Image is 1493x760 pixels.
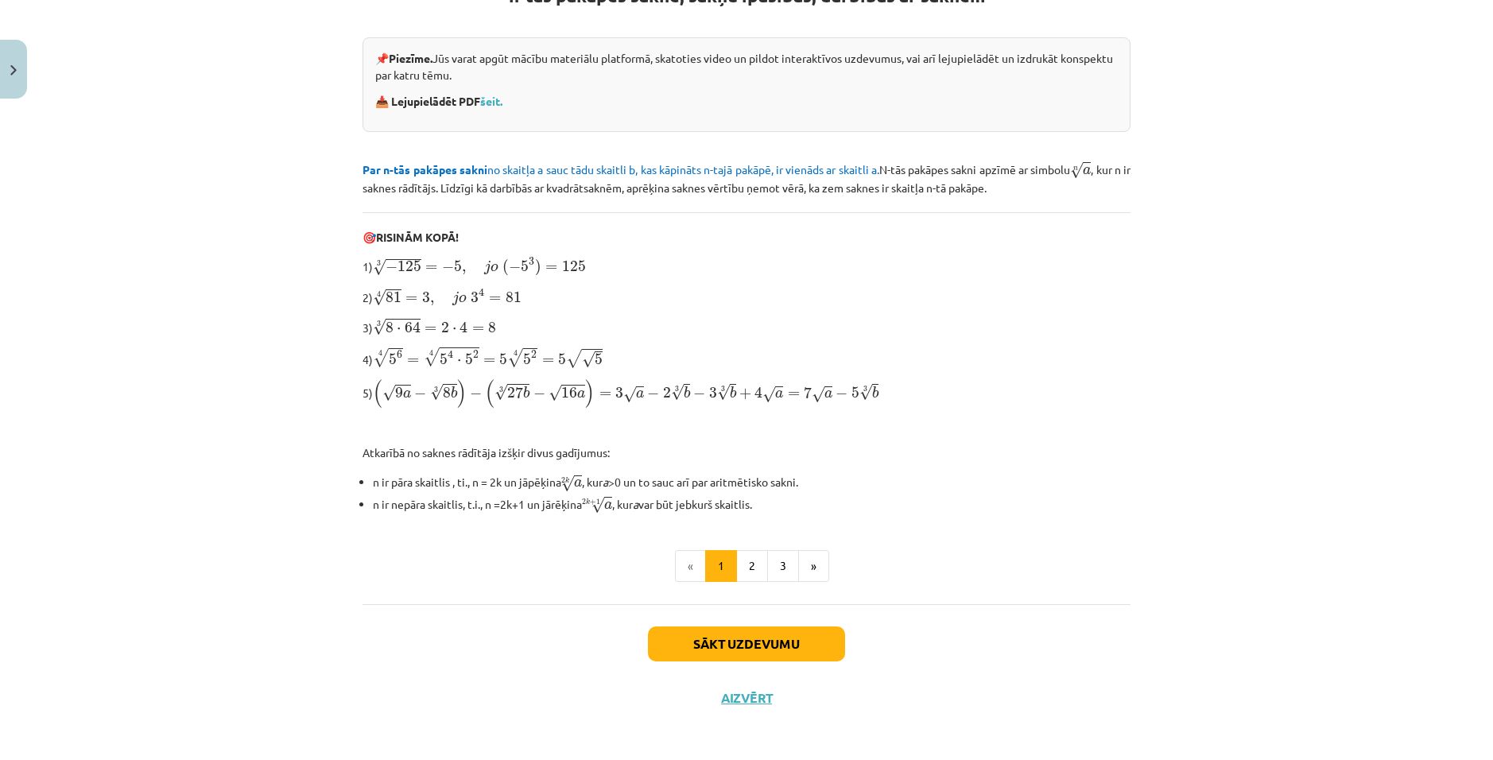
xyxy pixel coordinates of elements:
button: 1 [705,550,737,582]
span: 3 [615,387,623,398]
span: √ [373,259,386,276]
span: 125 [397,261,421,272]
p: Atkarībā no saknes rādītāja izšķir divus gadījumus: [363,444,1130,461]
span: , [462,266,466,274]
span: 27 [507,386,523,398]
span: no skaitļa a sauc tādu skaitli b, kas kāpināts n-tajā pakāpē, ir vienāds ar skaitli a. [363,162,879,176]
span: a [604,502,612,510]
span: = [788,391,800,397]
span: 7 [804,386,812,398]
span: 2 [531,351,537,359]
span: − [533,388,545,399]
span: √ [859,384,872,401]
span: = [407,358,419,364]
span: a [636,390,644,398]
span: 5 [558,354,566,365]
span: 2 [473,351,479,359]
span: j [452,291,459,305]
span: o [459,295,467,303]
span: ⋅ [457,359,461,364]
span: 4 [448,350,453,359]
span: 8 [488,322,496,333]
i: a [603,475,608,489]
span: √ [561,475,574,492]
p: 2) [363,286,1130,307]
span: = [472,326,484,332]
span: b [730,386,736,398]
span: 8 [386,322,394,333]
span: √ [494,384,507,401]
button: 2 [736,550,768,582]
span: 5 [595,354,603,365]
span: 16 [561,387,577,398]
span: 4 [754,386,762,398]
span: √ [762,386,775,403]
span: 5 [465,354,473,365]
span: 9 [395,387,403,398]
span: − [414,388,426,399]
span: 5 [499,354,507,365]
b: Par n-tās pakāpes sakni [363,162,487,176]
span: − [836,388,847,399]
span: 125 [562,261,586,272]
span: ) [457,379,467,408]
span: √ [1070,162,1083,179]
span: = [599,391,611,397]
span: o [491,264,498,272]
span: √ [591,497,604,514]
span: √ [382,385,395,401]
span: 5 [523,354,531,365]
strong: 📥 Lejupielādēt PDF [375,94,505,108]
span: 81 [506,292,522,303]
span: a [403,390,411,398]
span: √ [373,319,386,335]
span: b [523,386,529,398]
button: 3 [767,550,799,582]
span: 81 [386,292,401,303]
span: √ [812,386,824,403]
p: 1) [363,255,1130,277]
p: 4) [363,346,1130,369]
i: a [633,497,638,511]
b: RISINĀM KOPĀ! [376,230,459,244]
span: a [577,390,585,398]
span: 5 [440,354,448,365]
span: = [542,358,554,364]
span: ( [502,259,509,276]
span: − [470,388,482,399]
img: icon-close-lesson-0947bae3869378f0d4975bcd49f059093ad1ed9edebbc8119c70593378902aed.svg [10,65,17,76]
p: N-tās pakāpes sakni apzīmē ar simbolu , kur n ir saknes rādītājs. Līdzīgi kā darbībās ar kvadrāts... [363,158,1130,196]
p: 3) [363,316,1130,336]
span: 3 [422,292,430,303]
span: a [1083,167,1091,175]
span: √ [623,386,636,403]
a: šeit. [480,94,502,108]
li: n ir nepāra skaitlis, t.i., n =2k+1 un jārēķina , kur var būt jebkurš skaitlis. [373,493,1130,514]
span: ⋅ [397,328,401,332]
span: √ [373,289,386,306]
p: 📌 Jūs varat apgūt mācību materiālu platformā, skatoties video un pildot interaktīvos uzdevumus, v... [375,50,1118,83]
strong: Piezīme. [389,51,432,65]
span: − [693,388,705,399]
span: b [451,386,457,398]
span: 4 [479,289,484,297]
span: √ [566,349,582,368]
span: ( [373,379,382,408]
span: 3 [529,258,534,266]
span: 5 [389,354,397,365]
button: » [798,550,829,582]
span: √ [430,384,443,401]
span: 2 [441,322,449,333]
span: − [442,262,454,273]
span: 3 [471,292,479,303]
span: √ [373,348,389,367]
span: = [489,296,501,302]
span: 2 [663,387,671,398]
p: 5) [363,378,1130,409]
span: + [739,388,751,399]
span: 8 [443,387,451,398]
span: + [590,499,596,505]
span: √ [549,385,561,401]
span: = [545,265,557,271]
span: − [647,388,659,399]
